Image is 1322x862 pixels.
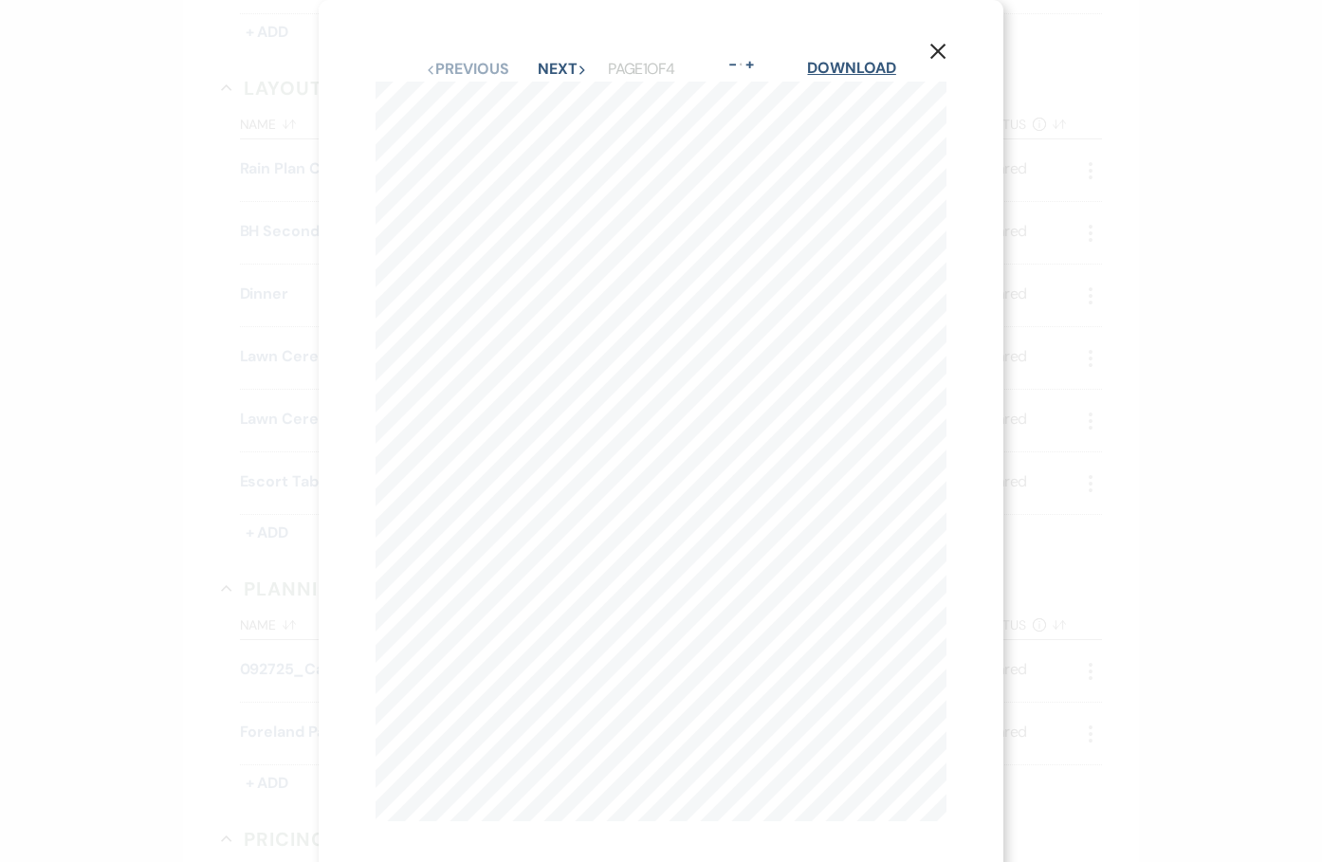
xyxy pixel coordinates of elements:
[538,62,587,77] button: Next
[426,62,508,77] button: Previous
[807,58,895,78] a: Download
[743,57,758,72] button: +
[608,57,674,82] p: Page 1 of 4
[725,57,740,72] button: -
